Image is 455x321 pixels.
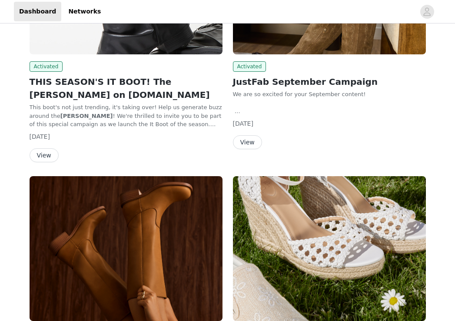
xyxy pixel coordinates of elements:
[233,120,253,127] span: [DATE]
[14,2,61,21] a: Dashboard
[233,176,426,321] img: JustFab
[30,103,223,129] p: This boot's not just trending, it's taking over! Help us generate buzz around the ! We're thrille...
[30,152,59,159] a: View
[30,75,223,101] h2: THIS SEASON'S IT BOOT! The [PERSON_NAME] on [DOMAIN_NAME]
[63,2,106,21] a: Networks
[30,61,63,72] span: Activated
[30,133,50,140] span: [DATE]
[233,139,262,146] a: View
[30,148,59,162] button: View
[423,5,431,19] div: avatar
[233,75,426,88] h2: JustFab September Campaign
[30,176,223,321] img: JustFab
[233,90,426,99] p: We are so excited for your September content!
[233,135,262,149] button: View
[60,113,113,119] strong: [PERSON_NAME]
[233,61,266,72] span: Activated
